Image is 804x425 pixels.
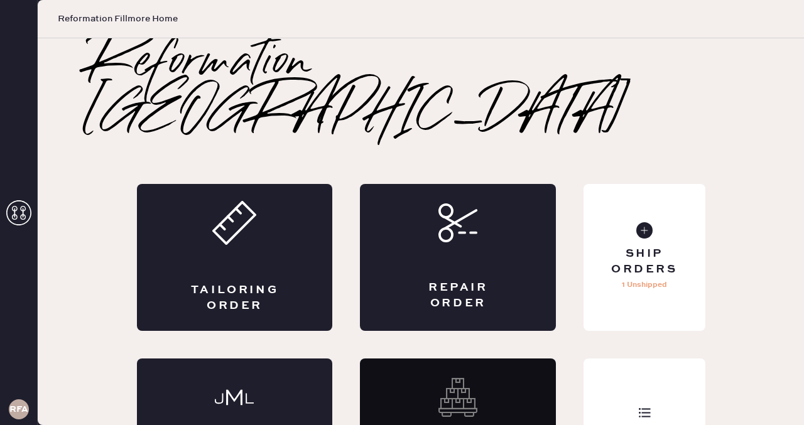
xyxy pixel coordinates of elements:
h2: Reformation [GEOGRAPHIC_DATA] [88,38,754,139]
div: Ship Orders [594,246,695,277]
p: 1 Unshipped [622,277,667,293]
iframe: Front Chat [744,369,798,422]
div: Tailoring Order [187,282,283,314]
h3: RFA [9,405,28,414]
div: Repair Order [410,280,506,311]
span: Reformation Fillmore Home [58,13,178,25]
